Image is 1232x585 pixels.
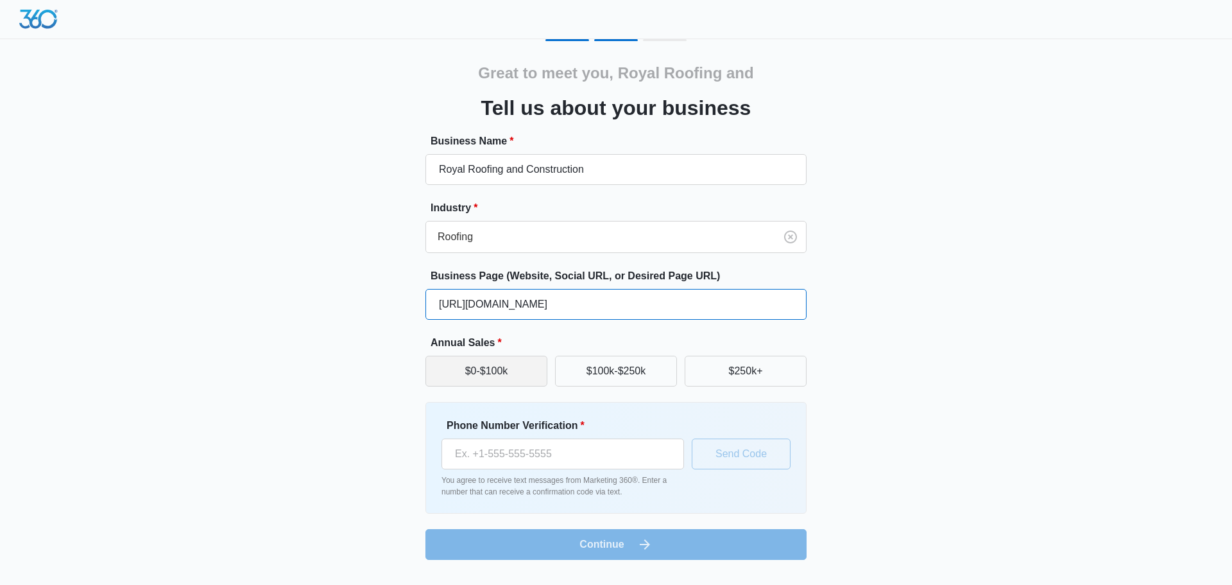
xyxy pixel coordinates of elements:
[478,62,753,85] h2: Great to meet you, Royal Roofing and
[425,289,807,320] input: e.g. janesplumbing.com
[431,134,812,149] label: Business Name
[685,356,807,387] button: $250k+
[555,356,677,387] button: $100k-$250k
[431,200,812,216] label: Industry
[481,92,751,123] h3: Tell us about your business
[425,356,547,387] button: $0-$100k
[447,418,689,433] label: Phone Number Verification
[441,475,684,498] p: You agree to receive text messages from Marketing 360®. Enter a number that can receive a confirm...
[431,335,812,351] label: Annual Sales
[431,268,812,284] label: Business Page (Website, Social URL, or Desired Page URL)
[425,154,807,185] input: e.g. Jane's Plumbing
[441,439,684,469] input: Ex. +1-555-555-5555
[780,227,801,247] button: Clear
